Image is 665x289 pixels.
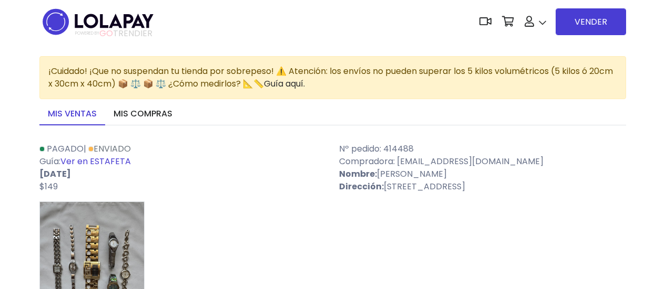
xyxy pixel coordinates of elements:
[33,143,333,193] div: | Guía:
[339,180,384,192] strong: Dirección:
[39,103,105,125] a: Mis ventas
[105,103,181,125] a: Mis compras
[339,155,626,168] p: Compradora: [EMAIL_ADDRESS][DOMAIN_NAME]
[99,27,113,39] span: GO
[60,155,131,167] a: Ver en ESTAFETA
[39,5,157,38] img: logo
[47,143,84,155] span: Pagado
[339,168,626,180] p: [PERSON_NAME]
[75,30,99,36] span: POWERED BY
[339,143,626,155] p: Nº pedido: 414488
[88,143,131,155] a: Enviado
[48,65,613,90] span: ¡Cuidado! ¡Que no suspendan tu tienda por sobrepeso! ⚠️ Atención: los envíos no pueden superar lo...
[339,180,626,193] p: [STREET_ADDRESS]
[264,78,305,90] a: Guía aquí.
[556,8,626,35] a: VENDER
[39,168,326,180] p: [DATE]
[39,180,58,192] span: $149
[339,168,377,180] strong: Nombre:
[75,29,152,38] span: TRENDIER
